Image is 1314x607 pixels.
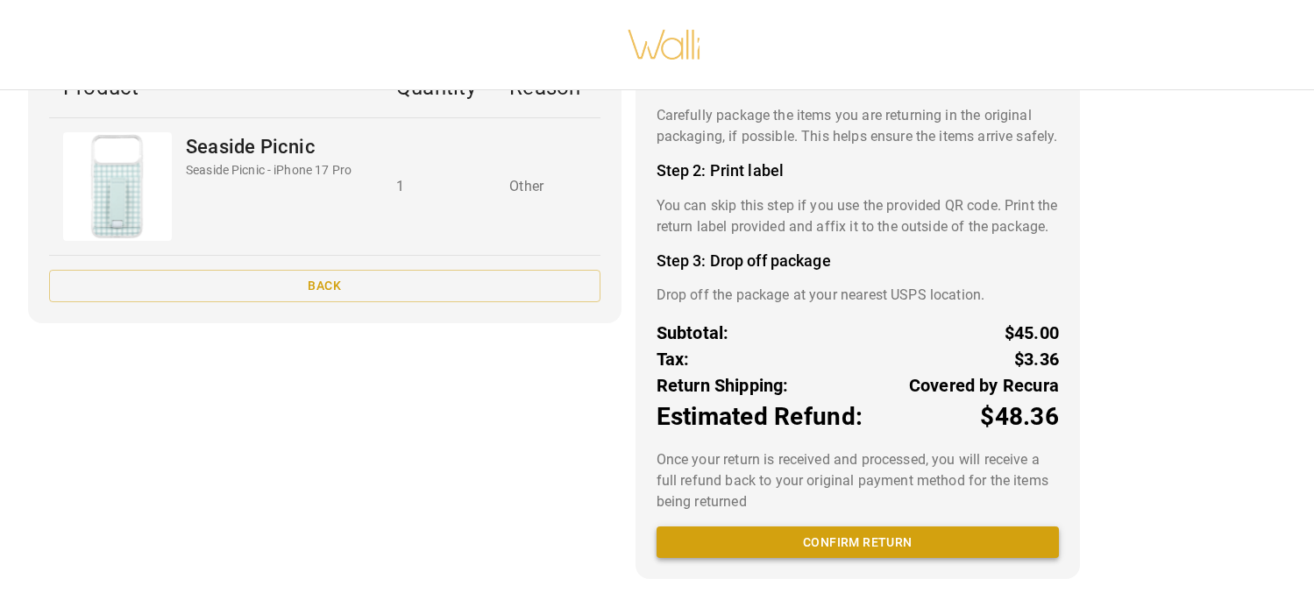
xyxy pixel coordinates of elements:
p: Drop off the package at your nearest USPS location. [657,285,1059,306]
p: Seaside Picnic - iPhone 17 Pro [186,161,352,180]
p: You can skip this step if you use the provided QR code. Print the return label provided and affix... [657,195,1059,237]
p: Other [509,176,586,197]
p: $48.36 [980,399,1059,435]
p: Estimated Refund: [657,399,863,435]
p: Covered by Recura [909,372,1059,399]
button: Confirm return [657,526,1059,559]
h4: Step 2: Print label [657,161,1059,180]
p: Return Shipping: [657,372,789,399]
p: Subtotal: [657,320,729,346]
p: $3.36 [1014,346,1059,372]
p: Once your return is received and processed, you will receive a full refund back to your original ... [657,449,1059,512]
img: walli-inc.myshopify.com [627,7,702,82]
h4: Step 3: Drop off package [657,251,1059,271]
button: Back [49,270,600,302]
p: 1 [396,176,481,197]
p: Seaside Picnic [186,132,352,161]
p: $45.00 [1005,320,1059,346]
p: Carefully package the items you are returning in the original packaging, if possible. This helps ... [657,105,1059,147]
p: Tax: [657,346,690,372]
